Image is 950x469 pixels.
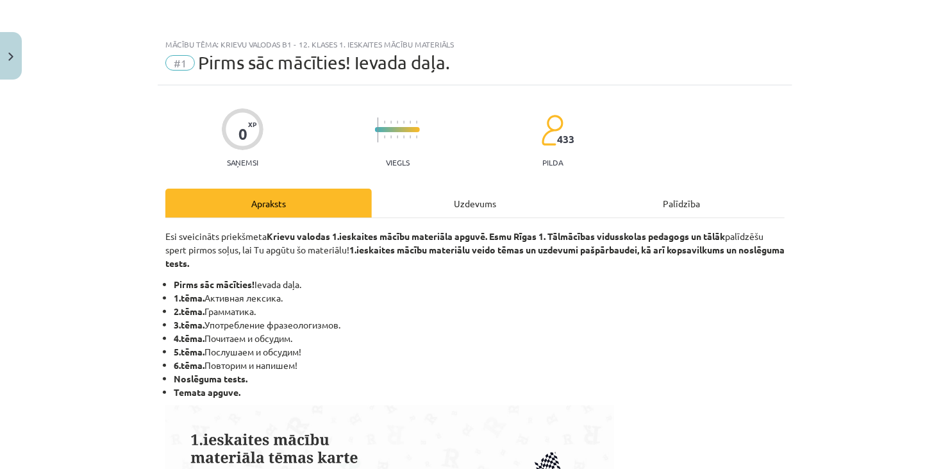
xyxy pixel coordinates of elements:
[410,135,411,139] img: icon-short-line-57e1e144782c952c97e751825c79c345078a6d821885a25fce030b3d8c18986b.svg
[174,305,204,317] b: 2.tēma.
[578,189,785,217] div: Palīdzība
[165,244,785,269] strong: 1.ieskaites mācību materiālu veido tēmas un uzdevumi pašpārbaudei, kā arī kopsavilkums un noslēgu...
[165,230,785,270] p: Esi sveicināts priekšmeta palīdzēšu spert pirmos soļus, lai Tu apgūtu šo materiālu!
[174,373,247,384] b: Noslēguma tests.
[174,278,254,290] b: Pirms sāc mācīties!
[557,133,574,145] span: 433
[403,121,404,124] img: icon-short-line-57e1e144782c952c97e751825c79c345078a6d821885a25fce030b3d8c18986b.svg
[397,121,398,124] img: icon-short-line-57e1e144782c952c97e751825c79c345078a6d821885a25fce030b3d8c18986b.svg
[174,291,785,305] li: Активная лексика.
[238,125,247,143] div: 0
[174,292,204,303] b: 1.tēma.
[390,121,392,124] img: icon-short-line-57e1e144782c952c97e751825c79c345078a6d821885a25fce030b3d8c18986b.svg
[165,189,372,217] div: Apraksts
[174,305,785,318] li: Грамматика.
[386,158,410,167] p: Viegls
[416,135,417,139] img: icon-short-line-57e1e144782c952c97e751825c79c345078a6d821885a25fce030b3d8c18986b.svg
[384,135,385,139] img: icon-short-line-57e1e144782c952c97e751825c79c345078a6d821885a25fce030b3d8c18986b.svg
[403,135,404,139] img: icon-short-line-57e1e144782c952c97e751825c79c345078a6d821885a25fce030b3d8c18986b.svg
[174,345,785,359] li: Послушаем и обсудим!
[541,114,563,146] img: students-c634bb4e5e11cddfef0936a35e636f08e4e9abd3cc4e673bd6f9a4125e45ecb1.svg
[372,189,578,217] div: Uzdevums
[222,158,263,167] p: Saņemsi
[174,359,785,372] li: Повторим и напишем!
[174,319,204,330] b: 3.tēma.
[378,117,379,142] img: icon-long-line-d9ea69661e0d244f92f715978eff75569469978d946b2353a9bb055b3ed8787d.svg
[384,121,385,124] img: icon-short-line-57e1e144782c952c97e751825c79c345078a6d821885a25fce030b3d8c18986b.svg
[174,359,204,371] b: 6.tēma.
[8,53,13,61] img: icon-close-lesson-0947bae3869378f0d4975bcd49f059093ad1ed9edebbc8119c70593378902aed.svg
[397,135,398,139] img: icon-short-line-57e1e144782c952c97e751825c79c345078a6d821885a25fce030b3d8c18986b.svg
[267,230,725,242] strong: Krievu valodas 1.ieskaites mācību materiāla apguvē. Esmu Rīgas 1. Tālmācības vidusskolas pedagogs...
[198,52,450,73] span: Pirms sāc mācīties! Ievada daļa.
[542,158,563,167] p: pilda
[174,278,785,291] li: Ievada daļa.
[174,332,785,345] li: Почитаем и обсудим.
[248,121,256,128] span: XP
[165,40,785,49] div: Mācību tēma: Krievu valodas b1 - 12. klases 1. ieskaites mācību materiāls
[174,318,785,332] li: Употребление фразеологизмов.
[165,55,195,71] span: #1
[390,135,392,139] img: icon-short-line-57e1e144782c952c97e751825c79c345078a6d821885a25fce030b3d8c18986b.svg
[410,121,411,124] img: icon-short-line-57e1e144782c952c97e751825c79c345078a6d821885a25fce030b3d8c18986b.svg
[174,386,240,398] b: Temata apguve.
[416,121,417,124] img: icon-short-line-57e1e144782c952c97e751825c79c345078a6d821885a25fce030b3d8c18986b.svg
[174,346,204,357] b: 5.tēma.
[174,332,204,344] b: 4.tēma.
